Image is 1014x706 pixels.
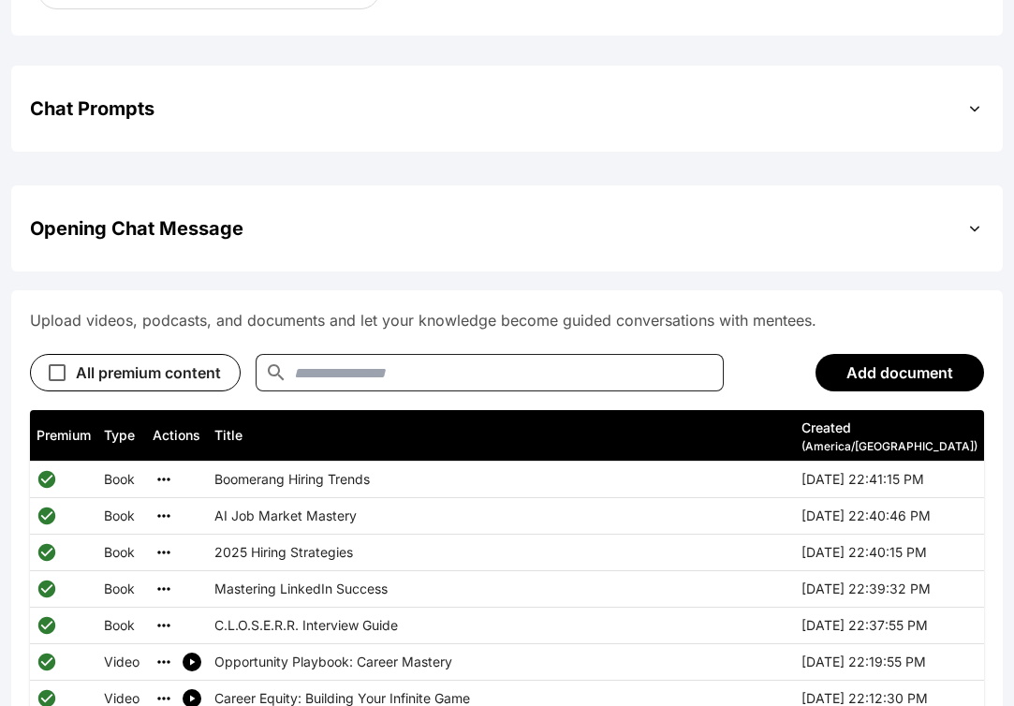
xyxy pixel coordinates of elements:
button: Remove 2025 Hiring Strategies [153,541,175,564]
th: [DATE] 22:19:55 PM [795,644,984,681]
button: Remove AI Job Market Mastery [153,505,175,527]
th: Actions [146,410,208,462]
td: AI Job Market Mastery [208,498,795,535]
h2: Opening Chat Message [30,215,243,242]
td: Boomerang Hiring Trends [208,462,795,498]
th: Book [97,571,146,608]
th: Book [97,498,146,535]
button: Remove Opportunity Playbook: Career Mastery [153,651,175,673]
td: 2025 Hiring Strategies [208,535,795,571]
div: Created [801,417,977,439]
th: Book [97,462,146,498]
th: Premium [30,410,97,462]
th: [DATE] 22:40:15 PM [795,535,984,571]
td: Mastering LinkedIn Success [208,571,795,608]
th: [DATE] 22:40:46 PM [795,498,984,535]
th: Type [97,410,146,462]
button: Remove Mastering LinkedIn Success [153,578,175,600]
th: [DATE] 22:39:32 PM [795,571,984,608]
th: Book [97,535,146,571]
div: ( America/[GEOGRAPHIC_DATA] ) [801,439,977,454]
button: Add document [816,354,984,391]
th: Title [208,410,795,462]
th: Video [97,644,146,681]
h2: Chat Prompts [30,96,154,122]
th: [DATE] 22:37:55 PM [795,608,984,644]
td: C.L.O.S.E.R.R. Interview Guide [208,608,795,644]
th: Book [97,608,146,644]
td: Opportunity Playbook: Career Mastery [208,644,795,681]
th: [DATE] 22:41:15 PM [795,462,984,498]
p: Upload videos, podcasts, and documents and let your knowledge become guided conversations with me... [30,309,984,331]
button: Remove C.L.O.S.E.R.R. Interview Guide [153,614,175,637]
button: Remove Boomerang Hiring Trends [153,468,175,491]
div: All premium content [76,361,221,384]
